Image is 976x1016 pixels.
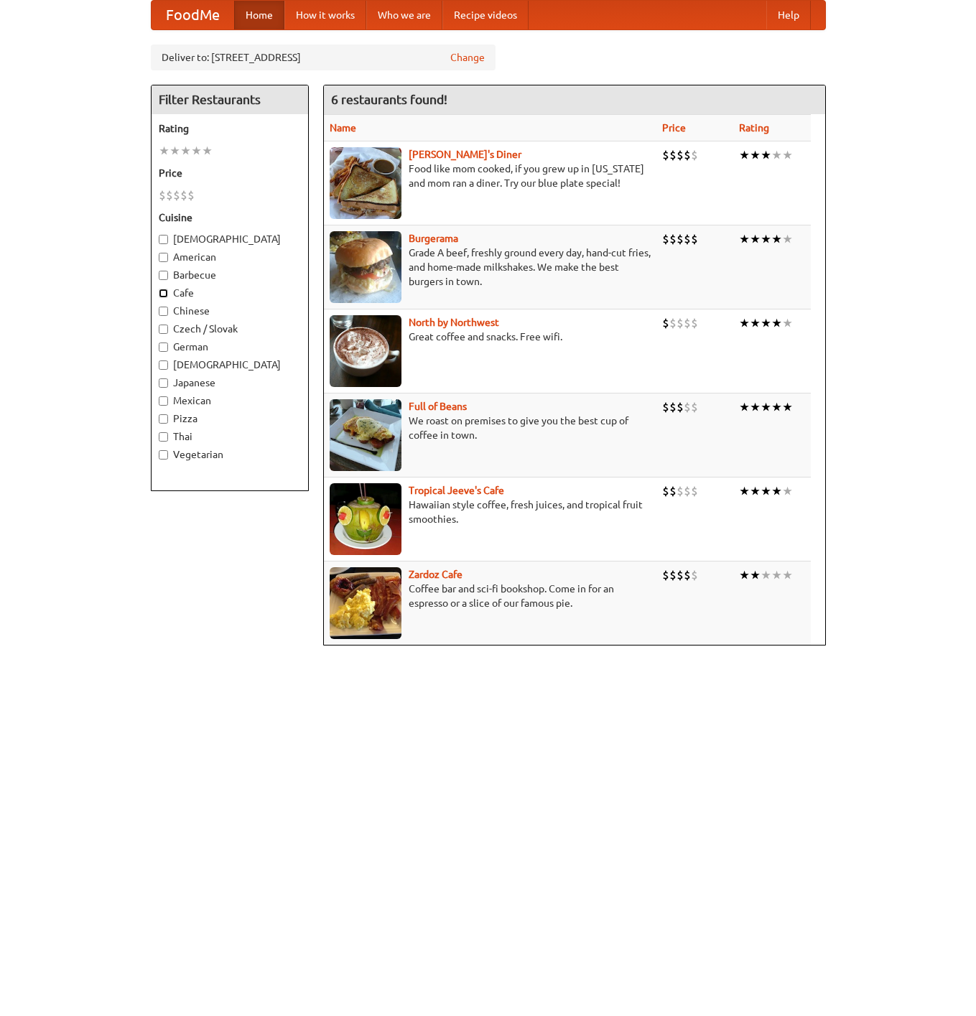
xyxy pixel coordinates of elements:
[330,399,401,471] img: beans.jpg
[159,432,168,442] input: Thai
[159,268,301,282] label: Barbecue
[152,85,308,114] h4: Filter Restaurants
[159,286,301,300] label: Cafe
[691,567,698,583] li: $
[366,1,442,29] a: Who we are
[409,149,521,160] a: [PERSON_NAME]'s Diner
[159,358,301,372] label: [DEMOGRAPHIC_DATA]
[159,414,168,424] input: Pizza
[330,498,651,526] p: Hawaiian style coffee, fresh juices, and tropical fruit smoothies.
[159,376,301,390] label: Japanese
[152,1,234,29] a: FoodMe
[761,231,771,247] li: ★
[330,122,356,134] a: Name
[159,396,168,406] input: Mexican
[284,1,366,29] a: How it works
[159,393,301,408] label: Mexican
[771,483,782,499] li: ★
[159,143,169,159] li: ★
[739,399,750,415] li: ★
[739,147,750,163] li: ★
[761,315,771,331] li: ★
[782,147,793,163] li: ★
[191,143,202,159] li: ★
[173,187,180,203] li: $
[409,401,467,412] a: Full of Beans
[159,253,168,262] input: American
[159,304,301,318] label: Chinese
[691,147,698,163] li: $
[330,582,651,610] p: Coffee bar and sci-fi bookshop. Come in for an espresso or a slice of our famous pie.
[684,399,691,415] li: $
[159,289,168,298] input: Cafe
[771,147,782,163] li: ★
[450,50,485,65] a: Change
[691,399,698,415] li: $
[662,315,669,331] li: $
[677,315,684,331] li: $
[761,147,771,163] li: ★
[684,231,691,247] li: $
[662,399,669,415] li: $
[782,567,793,583] li: ★
[159,232,301,246] label: [DEMOGRAPHIC_DATA]
[684,147,691,163] li: $
[691,483,698,499] li: $
[669,147,677,163] li: $
[739,231,750,247] li: ★
[159,325,168,334] input: Czech / Slovak
[782,231,793,247] li: ★
[330,483,401,555] img: jeeves.jpg
[669,315,677,331] li: $
[662,122,686,134] a: Price
[331,93,447,106] ng-pluralize: 6 restaurants found!
[159,447,301,462] label: Vegetarian
[159,360,168,370] input: [DEMOGRAPHIC_DATA]
[159,210,301,225] h5: Cuisine
[159,250,301,264] label: American
[159,340,301,354] label: German
[409,233,458,244] a: Burgerama
[684,315,691,331] li: $
[330,330,651,344] p: Great coffee and snacks. Free wifi.
[662,147,669,163] li: $
[159,235,168,244] input: [DEMOGRAPHIC_DATA]
[669,567,677,583] li: $
[330,246,651,289] p: Grade A beef, freshly ground every day, hand-cut fries, and home-made milkshakes. We make the bes...
[750,147,761,163] li: ★
[750,399,761,415] li: ★
[159,121,301,136] h5: Rating
[169,143,180,159] li: ★
[662,567,669,583] li: $
[330,162,651,190] p: Food like mom cooked, if you grew up in [US_STATE] and mom ran a diner. Try our blue plate special!
[739,122,769,134] a: Rating
[442,1,529,29] a: Recipe videos
[159,187,166,203] li: $
[677,231,684,247] li: $
[669,483,677,499] li: $
[782,399,793,415] li: ★
[677,147,684,163] li: $
[739,315,750,331] li: ★
[409,317,499,328] b: North by Northwest
[330,147,401,219] img: sallys.jpg
[691,315,698,331] li: $
[159,322,301,336] label: Czech / Slovak
[750,315,761,331] li: ★
[669,231,677,247] li: $
[684,567,691,583] li: $
[159,378,168,388] input: Japanese
[409,569,463,580] a: Zardoz Cafe
[330,414,651,442] p: We roast on premises to give you the best cup of coffee in town.
[739,483,750,499] li: ★
[771,567,782,583] li: ★
[684,483,691,499] li: $
[662,231,669,247] li: $
[677,483,684,499] li: $
[766,1,811,29] a: Help
[159,166,301,180] h5: Price
[409,485,504,496] a: Tropical Jeeve's Cafe
[761,567,771,583] li: ★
